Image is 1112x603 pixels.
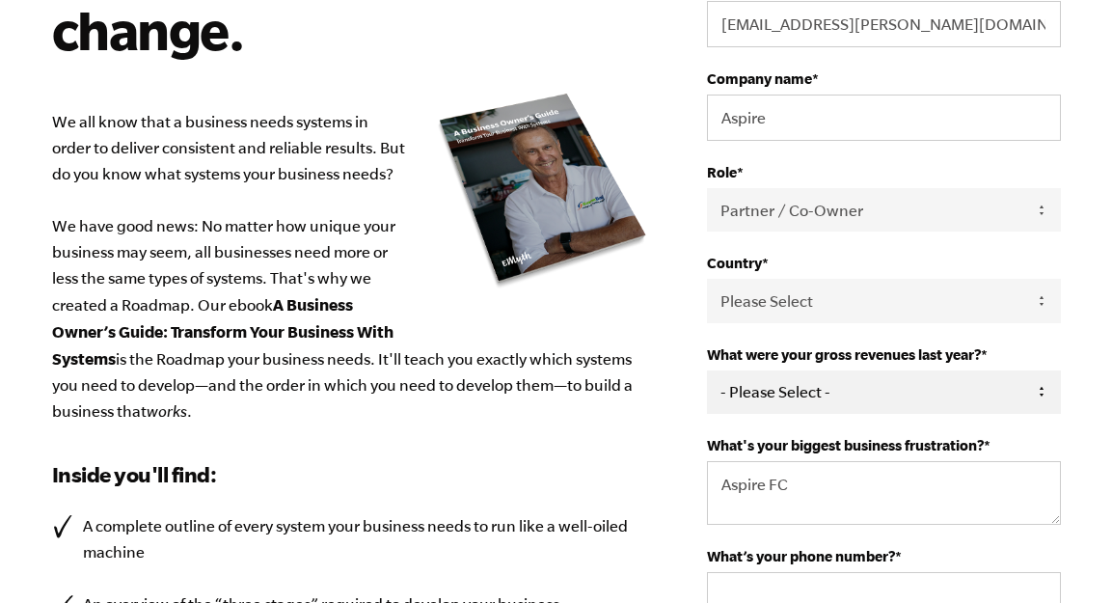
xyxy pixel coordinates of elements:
[707,346,981,363] span: What were your gross revenues last year?
[707,437,984,453] span: What's your biggest business frustration?
[52,513,650,565] li: A complete outline of every system your business needs to run like a well-oiled machine
[437,92,649,289] img: new_roadmap_cover_093019
[707,164,737,180] span: Role
[707,461,1060,525] textarea: Aspire FC
[52,295,393,368] b: A Business Owner’s Guide: Transform Your Business With Systems
[707,548,895,564] span: What’s your phone number?
[52,109,650,425] p: We all know that a business needs systems in order to deliver consistent and reliable results. Bu...
[52,459,650,490] h3: Inside you'll find:
[147,402,187,420] em: works
[1016,510,1112,603] iframe: Chat Widget
[707,70,812,87] span: Company name
[707,255,762,271] span: Country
